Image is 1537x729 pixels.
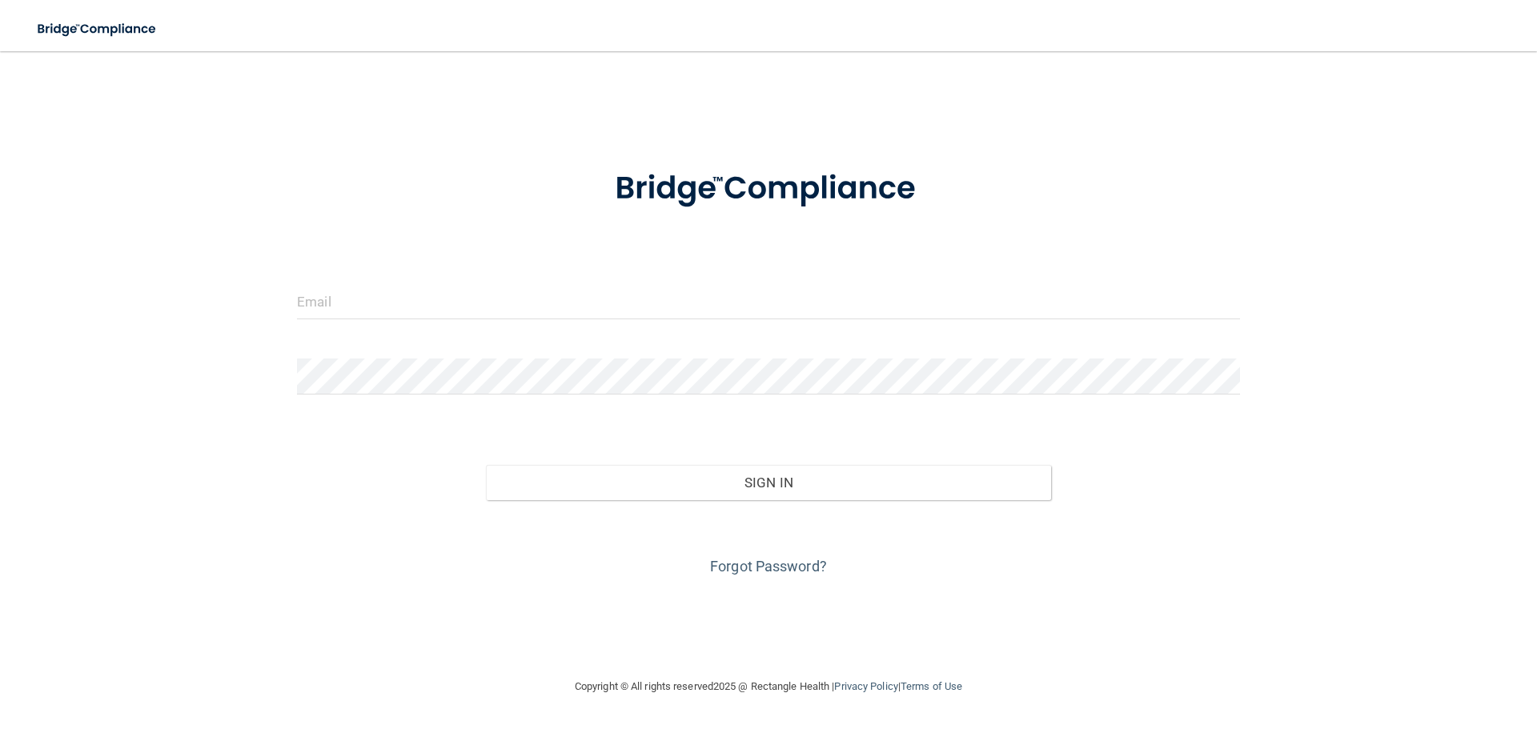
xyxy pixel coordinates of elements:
[901,680,962,692] a: Terms of Use
[297,283,1240,319] input: Email
[834,680,897,692] a: Privacy Policy
[24,13,171,46] img: bridge_compliance_login_screen.278c3ca4.svg
[582,147,955,230] img: bridge_compliance_login_screen.278c3ca4.svg
[476,661,1061,712] div: Copyright © All rights reserved 2025 @ Rectangle Health | |
[710,558,827,575] a: Forgot Password?
[486,465,1052,500] button: Sign In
